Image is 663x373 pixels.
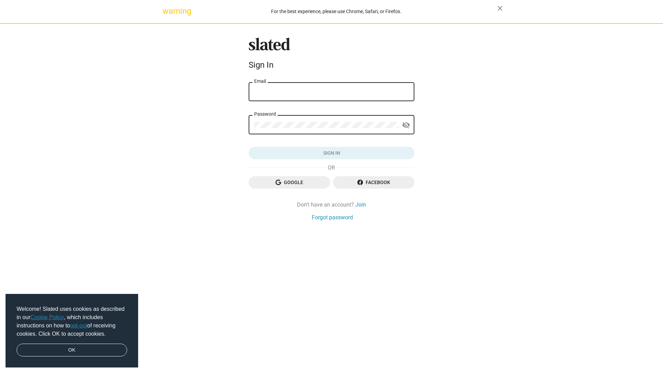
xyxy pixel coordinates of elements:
a: opt-out [70,323,87,328]
span: Facebook [338,176,409,189]
button: Google [249,176,330,189]
div: Sign In [249,60,414,70]
button: Show password [399,118,413,132]
span: Google [254,176,325,189]
div: Don't have an account? [249,201,414,208]
div: For the best experience, please use Chrome, Safari, or Firefox. [175,7,497,16]
button: Facebook [333,176,414,189]
a: Join [355,201,366,208]
a: dismiss cookie message [17,344,127,357]
mat-icon: warning [162,7,171,15]
mat-icon: close [496,4,504,12]
div: cookieconsent [6,294,138,368]
sl-branding: Sign In [249,38,414,73]
span: Welcome! Slated uses cookies as described in our , which includes instructions on how to of recei... [17,305,127,338]
a: Cookie Policy [30,314,64,320]
a: Forgot password [312,214,353,221]
mat-icon: visibility_off [402,120,410,131]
